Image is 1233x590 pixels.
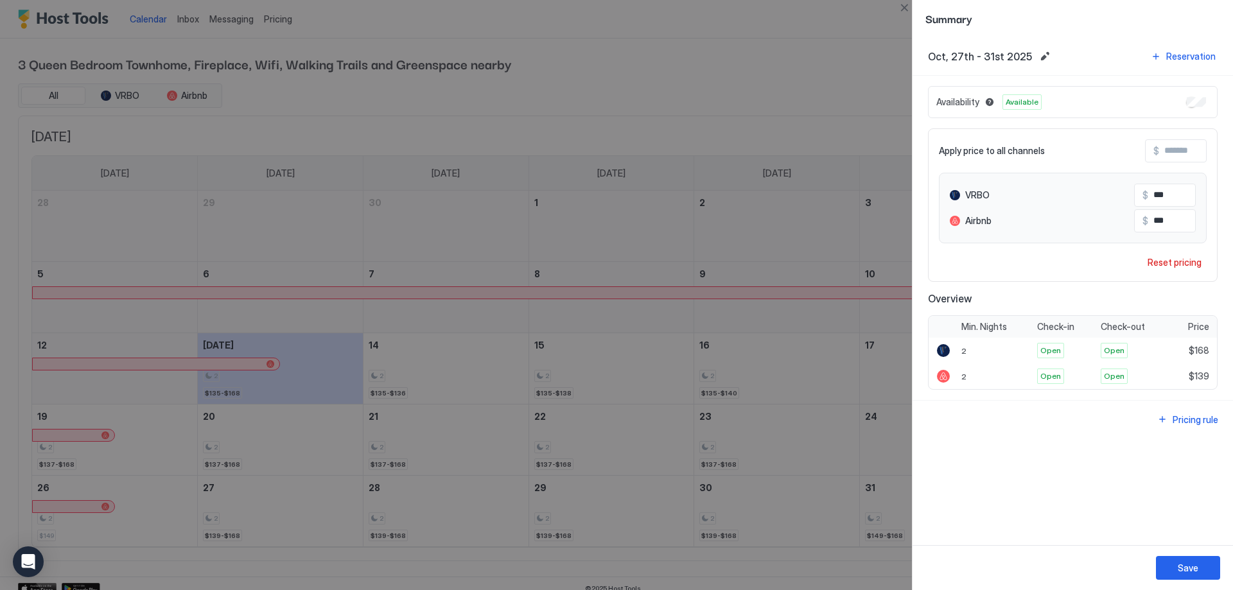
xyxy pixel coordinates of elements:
[1149,48,1218,65] button: Reservation
[961,346,966,356] span: 2
[1006,96,1038,108] span: Available
[939,145,1045,157] span: Apply price to all channels
[965,215,992,227] span: Airbnb
[1156,556,1220,580] button: Save
[925,10,1220,26] span: Summary
[1142,215,1148,227] span: $
[1142,189,1148,201] span: $
[1178,561,1198,575] div: Save
[1173,413,1218,426] div: Pricing rule
[1189,345,1209,356] span: $168
[1189,370,1209,382] span: $139
[1040,345,1061,356] span: Open
[928,50,1032,63] span: Oct, 27th - 31st 2025
[1188,321,1209,333] span: Price
[1155,411,1220,428] button: Pricing rule
[13,546,44,577] div: Open Intercom Messenger
[982,94,997,110] button: Blocked dates override all pricing rules and remain unavailable until manually unblocked
[1104,370,1124,382] span: Open
[965,189,990,201] span: VRBO
[1166,49,1216,63] div: Reservation
[1153,145,1159,157] span: $
[961,372,966,381] span: 2
[928,292,1218,305] span: Overview
[1037,49,1053,64] button: Edit date range
[1037,321,1074,333] span: Check-in
[1040,370,1061,382] span: Open
[1104,345,1124,356] span: Open
[1101,321,1145,333] span: Check-out
[1148,256,1202,269] div: Reset pricing
[961,321,1007,333] span: Min. Nights
[936,96,979,108] span: Availability
[1142,254,1207,271] button: Reset pricing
